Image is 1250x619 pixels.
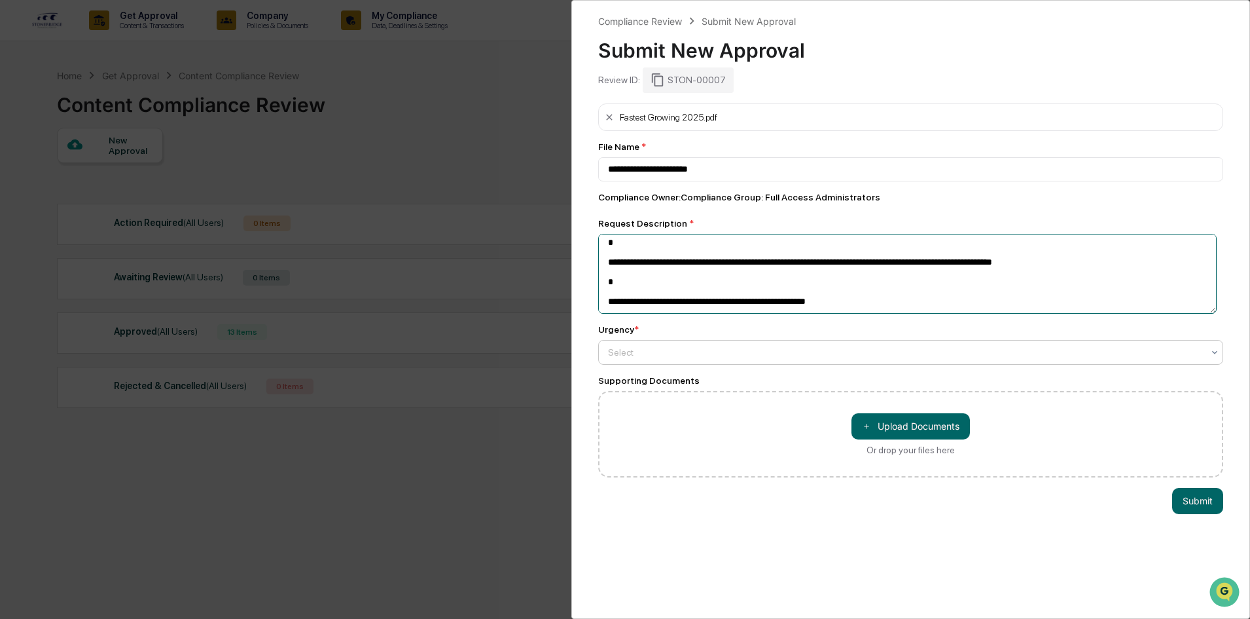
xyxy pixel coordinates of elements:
[90,160,168,183] a: 🗄️Attestations
[866,445,955,455] div: Or drop your files here
[851,413,970,440] button: Or drop your files here
[223,104,238,120] button: Start new chat
[13,191,24,202] div: 🔎
[598,28,1223,62] div: Submit New Approval
[598,75,640,85] div: Review ID:
[862,420,871,432] span: ＋
[13,100,37,124] img: 1746055101610-c473b297-6a78-478c-a979-82029cc54cd1
[598,141,1223,152] div: File Name
[8,185,88,208] a: 🔎Data Lookup
[8,160,90,183] a: 🖐️Preclearance
[26,165,84,178] span: Preclearance
[620,112,717,122] div: Fastest Growing 2025.pdf
[13,28,238,48] p: How can we help?
[92,221,158,232] a: Powered byPylon
[598,218,1223,229] div: Request Description
[13,166,24,177] div: 🖐️
[598,375,1223,386] div: Supporting Documents
[1208,576,1243,611] iframe: Open customer support
[108,165,162,178] span: Attestations
[702,16,796,27] div: Submit New Approval
[45,113,166,124] div: We're available if you need us!
[130,222,158,232] span: Pylon
[26,190,82,203] span: Data Lookup
[643,67,734,92] div: STON-00007
[1172,488,1223,514] button: Submit
[95,166,105,177] div: 🗄️
[598,16,682,27] div: Compliance Review
[598,324,639,335] div: Urgency
[45,100,215,113] div: Start new chat
[598,192,1223,202] div: Compliance Owner : Compliance Group: Full Access Administrators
